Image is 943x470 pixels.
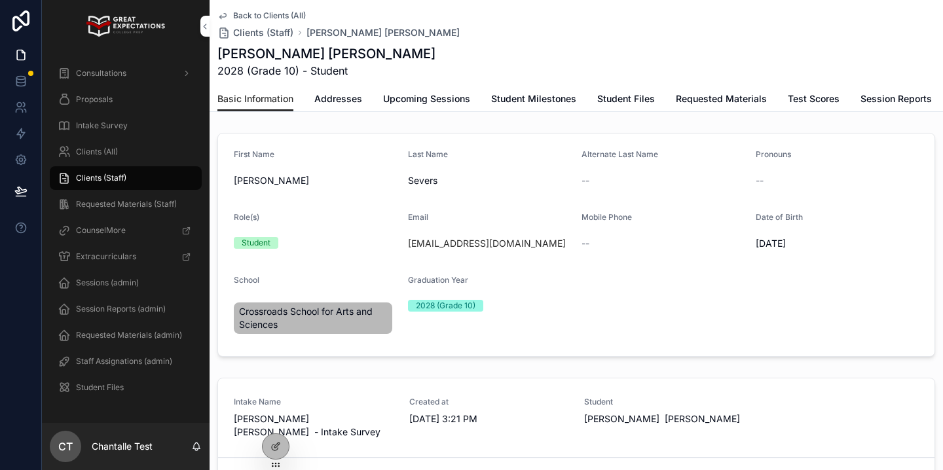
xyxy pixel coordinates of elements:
span: Student [584,397,744,407]
p: Chantalle Test [92,440,153,453]
span: Proposals [76,94,113,105]
span: Addresses [314,92,362,105]
span: Test Scores [788,92,840,105]
span: Graduation Year [408,275,468,285]
span: Student Files [597,92,655,105]
a: Consultations [50,62,202,85]
span: [PERSON_NAME] [234,174,398,187]
span: Requested Materials (Staff) [76,199,177,209]
span: Email [408,212,428,222]
a: Requested Materials (Staff) [50,192,202,216]
span: -- [756,174,764,187]
span: Clients (Staff) [233,26,293,39]
span: Mobile Phone [582,212,632,222]
a: Sessions (admin) [50,271,202,295]
h1: [PERSON_NAME] [PERSON_NAME] [217,45,435,63]
div: scrollable content [42,52,210,416]
span: Role(s) [234,212,259,222]
span: Clients (All) [76,147,118,157]
span: Created at [409,397,569,407]
a: Basic Information [217,87,293,112]
span: [DATE] [756,237,919,250]
span: Student Milestones [491,92,576,105]
span: Intake Survey [76,120,128,131]
a: Session Reports [860,87,932,113]
span: [PERSON_NAME] [PERSON_NAME] [584,412,744,425]
a: Requested Materials (admin) [50,323,202,347]
div: Student [242,237,270,249]
a: Session Reports (admin) [50,297,202,321]
span: Crossroads School for Arts and Sciences [239,305,387,331]
span: Extracurriculars [76,251,136,262]
span: [PERSON_NAME] [PERSON_NAME] - Intake Survey [234,412,394,439]
span: Student Files [76,382,124,393]
span: CT [58,439,73,454]
a: Requested Materials [676,87,767,113]
a: Intake Name[PERSON_NAME] [PERSON_NAME] - Intake SurveyCreated at[DATE] 3:21 PMStudent[PERSON_NAME... [218,378,934,458]
span: Consultations [76,68,126,79]
a: Intake Survey [50,114,202,137]
a: CounselMore [50,219,202,242]
a: Clients (Staff) [217,26,293,39]
span: Sessions (admin) [76,278,139,288]
span: Session Reports (admin) [76,304,166,314]
span: First Name [234,149,274,159]
span: Basic Information [217,92,293,105]
span: School [234,275,259,285]
span: Upcoming Sessions [383,92,470,105]
a: Back to Clients (All) [217,10,306,21]
span: Back to Clients (All) [233,10,306,21]
a: Proposals [50,88,202,111]
span: Pronouns [756,149,791,159]
span: CounselMore [76,225,126,236]
a: Student Milestones [491,87,576,113]
span: Requested Materials (admin) [76,330,182,340]
a: [EMAIL_ADDRESS][DOMAIN_NAME] [408,237,566,250]
img: App logo [86,16,164,37]
span: 2028 (Grade 10) - Student [217,63,435,79]
a: Student Files [50,376,202,399]
span: Date of Birth [756,212,803,222]
span: Intake Name [234,397,394,407]
a: [PERSON_NAME] [PERSON_NAME] [306,26,460,39]
a: Clients (Staff) [50,166,202,190]
span: -- [582,174,589,187]
a: Clients (All) [50,140,202,164]
span: Last Name [408,149,448,159]
span: Session Reports [860,92,932,105]
span: Alternate Last Name [582,149,658,159]
a: Student Files [597,87,655,113]
a: Staff Assignations (admin) [50,350,202,373]
span: [DATE] 3:21 PM [409,412,569,425]
span: Clients (Staff) [76,173,126,183]
div: 2028 (Grade 10) [416,300,475,312]
span: Severs [408,174,572,187]
a: Addresses [314,87,362,113]
span: Staff Assignations (admin) [76,356,172,367]
span: Requested Materials [676,92,767,105]
a: Upcoming Sessions [383,87,470,113]
a: Test Scores [788,87,840,113]
a: Extracurriculars [50,245,202,268]
span: -- [582,237,589,250]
